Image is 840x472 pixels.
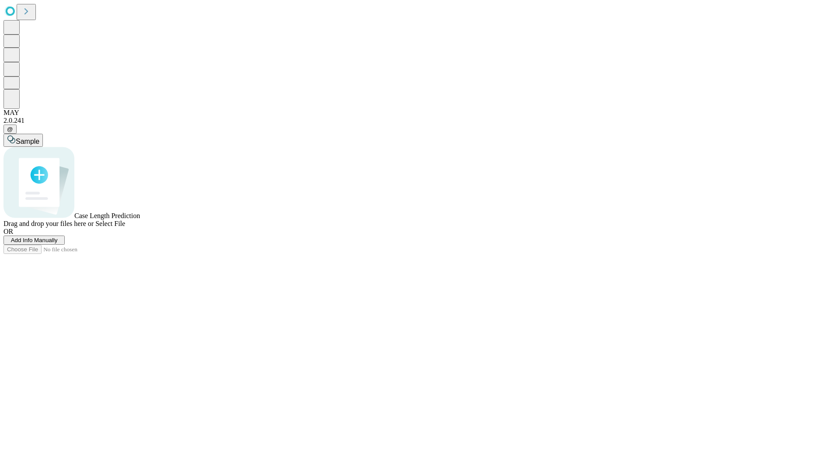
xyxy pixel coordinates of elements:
span: Sample [16,138,39,145]
div: 2.0.241 [3,117,836,125]
span: Drag and drop your files here or [3,220,94,227]
span: Select File [95,220,125,227]
div: MAY [3,109,836,117]
button: @ [3,125,17,134]
span: OR [3,228,13,235]
span: Add Info Manually [11,237,58,243]
button: Add Info Manually [3,236,65,245]
button: Sample [3,134,43,147]
span: @ [7,126,13,132]
span: Case Length Prediction [74,212,140,219]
